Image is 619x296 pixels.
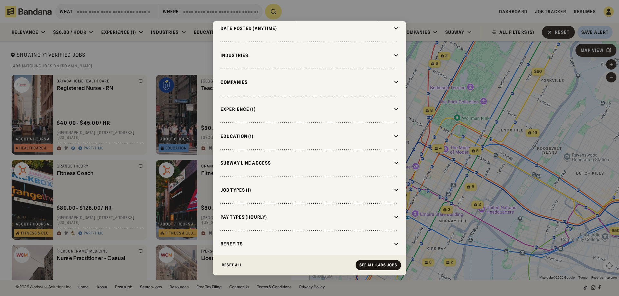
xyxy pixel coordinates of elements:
[359,263,397,267] div: See all 1,496 jobs
[221,53,391,58] div: Industries
[222,263,242,267] div: Reset All
[221,214,391,220] div: Pay Types (Hourly)
[221,160,391,166] div: Subway Line Access
[221,133,391,139] div: Education (1)
[221,25,391,31] div: Date Posted (Anytime)
[221,241,391,247] div: Benefits
[221,107,391,112] div: Experience (1)
[221,80,391,85] div: Companies
[221,187,391,193] div: Job Types (1)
